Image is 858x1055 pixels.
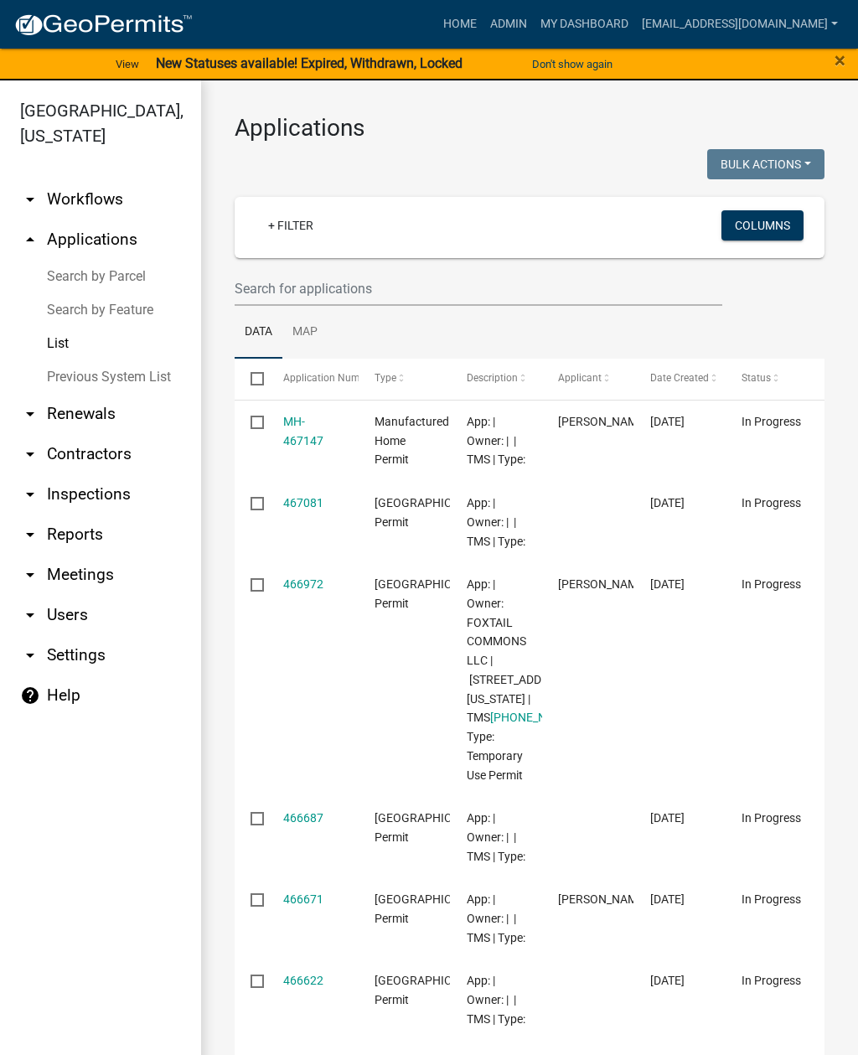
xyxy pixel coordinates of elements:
datatable-header-cell: Description [450,359,542,399]
datatable-header-cell: Status [726,359,818,399]
i: arrow_drop_down [20,565,40,585]
button: Close [835,50,845,70]
span: ANGELA [558,892,648,906]
button: Bulk Actions [707,149,824,179]
span: Jasper County Building Permit [375,577,488,610]
i: arrow_drop_down [20,645,40,665]
span: 08/20/2025 [650,974,685,987]
i: arrow_drop_down [20,525,40,545]
span: 08/21/2025 [650,415,685,428]
span: 08/20/2025 [650,496,685,509]
i: arrow_drop_down [20,404,40,424]
i: arrow_drop_down [20,444,40,464]
a: [PHONE_NUMBER] [490,711,589,724]
a: Map [282,306,328,359]
span: Jasper County Building Permit [375,811,488,844]
a: View [109,50,146,78]
i: arrow_drop_down [20,189,40,209]
datatable-header-cell: Applicant [542,359,634,399]
span: In Progress [742,496,801,509]
button: Don't show again [525,50,619,78]
span: App: | Owner: | | TMS | Type: [467,496,525,548]
a: Admin [483,8,534,40]
a: + Filter [255,210,327,240]
span: 08/20/2025 [650,892,685,906]
span: App: | Owner: | | TMS | Type: [467,811,525,863]
i: arrow_drop_down [20,484,40,504]
span: Date Created [650,372,709,384]
h3: Applications [235,114,824,142]
span: Jasper County Building Permit [375,974,488,1006]
span: Description [467,372,518,384]
span: App: | Owner: | | TMS | Type: [467,415,525,467]
button: Columns [721,210,804,240]
span: In Progress [742,811,801,825]
span: In Progress [742,892,801,906]
strong: New Statuses available! Expired, Withdrawn, Locked [156,55,463,71]
datatable-header-cell: Date Created [633,359,726,399]
span: In Progress [742,577,801,591]
a: [EMAIL_ADDRESS][DOMAIN_NAME] [635,8,845,40]
span: Manufactured Home Permit [375,415,449,467]
span: Type [375,372,396,384]
i: arrow_drop_up [20,230,40,250]
span: App: | Owner: | | TMS | Type: [467,892,525,944]
span: Jasper County Building Permit [375,892,488,925]
span: App: | Owner: | | TMS | Type: [467,974,525,1026]
a: 467081 [283,496,323,509]
a: MH-467147 [283,415,323,447]
span: Applicant [558,372,602,384]
span: In Progress [742,415,801,428]
span: In Progress [742,974,801,987]
span: 08/20/2025 [650,811,685,825]
span: Status [742,372,771,384]
a: 466622 [283,974,323,987]
span: 08/20/2025 [650,577,685,591]
a: 466671 [283,892,323,906]
span: Preston Parfitt [558,577,648,591]
span: Jasper County Building Permit [375,496,488,529]
a: 466687 [283,811,323,825]
datatable-header-cell: Type [359,359,451,399]
i: help [20,685,40,706]
datatable-header-cell: Application Number [266,359,359,399]
a: 466972 [283,577,323,591]
datatable-header-cell: Select [235,359,266,399]
span: Application Number [283,372,375,384]
span: App: | Owner: FOXTAIL COMMONS LLC | 6 Leatherback Lane Ridgeland South Carolina | TMS 081-00-03-0... [467,577,592,782]
i: arrow_drop_down [20,605,40,625]
a: Data [235,306,282,359]
a: Home [437,8,483,40]
span: ANGELA [558,415,648,428]
input: Search for applications [235,272,722,306]
a: My Dashboard [534,8,635,40]
span: × [835,49,845,72]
